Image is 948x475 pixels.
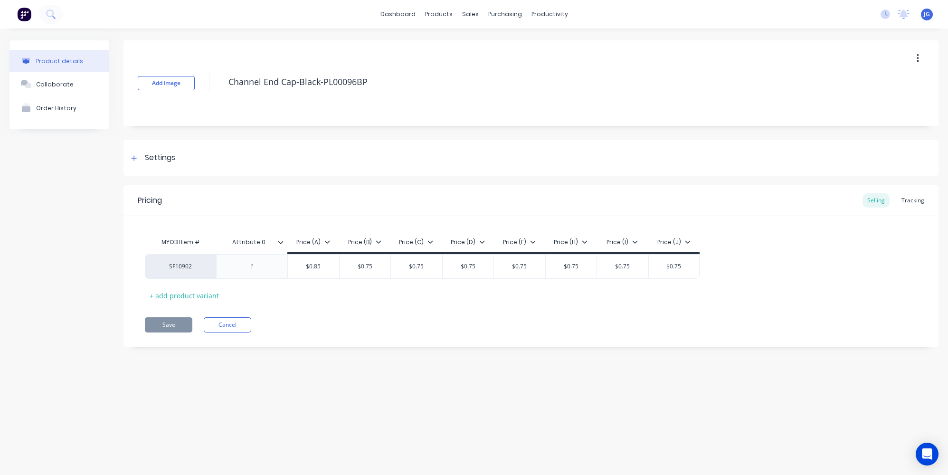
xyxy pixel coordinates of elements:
[657,238,691,247] div: Price (J)
[138,195,162,206] div: Pricing
[216,233,287,252] div: Attribute 0
[451,238,485,247] div: Price (D)
[924,10,930,19] span: JG
[554,238,588,247] div: Price (H)
[145,254,700,279] div: SF10902$0.85$0.75$0.75$0.75$0.75$0.75$0.75$0.75
[494,255,545,278] div: $0.75
[296,238,330,247] div: Price (A)
[36,104,76,112] div: Order History
[546,255,597,278] div: $0.75
[9,72,109,96] button: Collaborate
[457,7,483,21] div: sales
[36,81,74,88] div: Collaborate
[9,96,109,120] button: Order History
[916,443,939,465] div: Open Intercom Messenger
[863,193,890,208] div: Selling
[154,262,207,271] div: SF10902
[483,7,527,21] div: purchasing
[204,317,251,332] button: Cancel
[216,230,282,254] div: Attribute 0
[17,7,31,21] img: Factory
[391,255,442,278] div: $0.75
[224,71,853,93] textarea: Channel End Cap-Black-PL00096BP
[607,238,638,247] div: Price (I)
[288,255,339,278] div: $0.85
[897,193,929,208] div: Tracking
[597,255,648,278] div: $0.75
[145,317,192,332] button: Save
[340,255,391,278] div: $0.75
[138,76,195,90] button: Add image
[503,238,536,247] div: Price (F)
[348,238,381,247] div: Price (B)
[527,7,573,21] div: productivity
[399,238,433,247] div: Price (C)
[145,152,175,164] div: Settings
[443,255,494,278] div: $0.75
[376,7,420,21] a: dashboard
[145,233,216,252] div: MYOB Item #
[36,57,83,65] div: Product details
[649,255,700,278] div: $0.75
[145,288,224,303] div: + add product variant
[9,50,109,72] button: Product details
[420,7,457,21] div: products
